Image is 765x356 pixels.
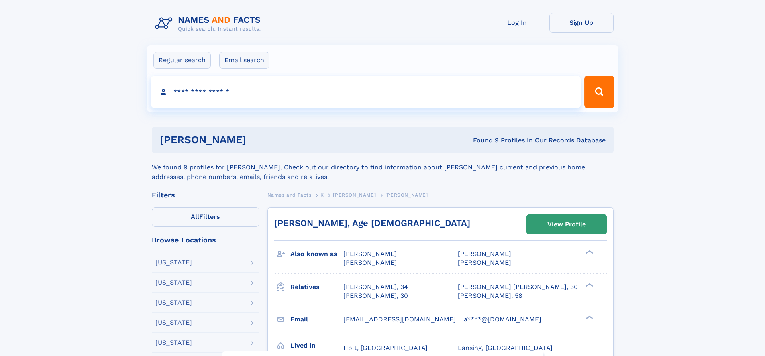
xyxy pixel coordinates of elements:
span: [PERSON_NAME] [458,250,511,258]
div: [US_STATE] [155,319,192,326]
a: Sign Up [549,13,614,33]
div: We found 9 profiles for [PERSON_NAME]. Check out our directory to find information about [PERSON_... [152,153,614,182]
span: Holt, [GEOGRAPHIC_DATA] [343,344,428,352]
a: [PERSON_NAME] [333,190,376,200]
span: [PERSON_NAME] [385,192,428,198]
div: [US_STATE] [155,279,192,286]
h1: [PERSON_NAME] [160,135,360,145]
input: search input [151,76,581,108]
div: ❯ [584,250,594,255]
div: Filters [152,191,259,199]
div: [US_STATE] [155,299,192,306]
a: [PERSON_NAME], 58 [458,291,522,300]
div: [US_STATE] [155,340,192,346]
div: Found 9 Profiles In Our Records Database [359,136,606,145]
label: Email search [219,52,269,69]
span: K [320,192,324,198]
a: Log In [485,13,549,33]
a: K [320,190,324,200]
span: [EMAIL_ADDRESS][DOMAIN_NAME] [343,315,456,323]
a: Names and Facts [267,190,312,200]
div: ❯ [584,282,594,287]
a: [PERSON_NAME] [PERSON_NAME], 30 [458,283,578,291]
a: [PERSON_NAME], Age [DEMOGRAPHIC_DATA] [274,218,470,228]
span: [PERSON_NAME] [343,250,397,258]
span: [PERSON_NAME] [458,259,511,266]
div: ❯ [584,315,594,320]
span: [PERSON_NAME] [333,192,376,198]
span: Lansing, [GEOGRAPHIC_DATA] [458,344,553,352]
div: [US_STATE] [155,259,192,266]
h3: Also known as [290,247,343,261]
h3: Lived in [290,339,343,352]
span: [PERSON_NAME] [343,259,397,266]
h3: Relatives [290,280,343,294]
button: Search Button [584,76,614,108]
a: View Profile [527,215,606,234]
label: Filters [152,207,259,227]
label: Regular search [153,52,211,69]
a: [PERSON_NAME], 34 [343,283,408,291]
img: Logo Names and Facts [152,13,267,35]
span: All [191,213,199,220]
a: [PERSON_NAME], 30 [343,291,408,300]
div: Browse Locations [152,236,259,244]
h3: Email [290,313,343,326]
div: View Profile [547,215,586,234]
